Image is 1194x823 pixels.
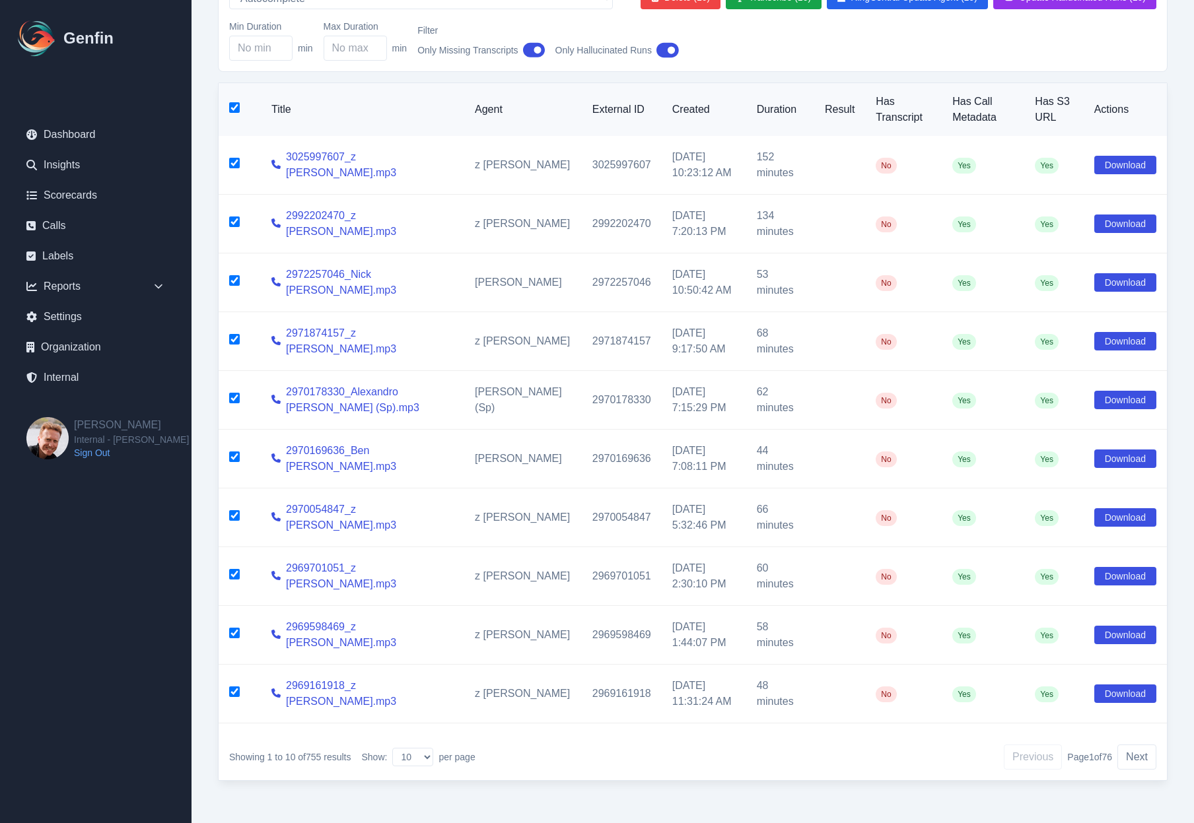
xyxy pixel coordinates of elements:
[952,216,976,232] span: Yes
[286,560,454,592] a: 2969701051_z [PERSON_NAME].mp3
[746,371,814,430] td: 62 minutes
[63,28,114,49] h1: Genfin
[746,606,814,665] td: 58 minutes
[1024,83,1083,136] th: Has S3 URL
[392,42,407,55] span: min
[285,752,296,762] span: 10
[662,371,746,430] td: [DATE] 7:15:29 PM
[746,547,814,606] td: 60 minutes
[16,121,176,148] a: Dashboard
[582,312,662,371] td: 2971874157
[952,275,976,291] span: Yes
[271,275,281,290] a: View call details
[74,433,189,446] span: Internal - [PERSON_NAME]
[417,24,544,37] label: Filter
[662,136,746,195] td: [DATE] 10:23:12 AM
[746,195,814,253] td: 134 minutes
[286,267,454,298] a: 2972257046_Nick [PERSON_NAME].mp3
[229,36,293,61] input: No min
[464,488,582,547] td: z [PERSON_NAME]
[1094,508,1156,527] button: Download
[16,304,176,330] a: Settings
[1004,744,1062,770] button: Previous
[582,253,662,312] td: 2972257046
[1094,626,1156,644] button: Download
[1094,449,1156,468] button: Download
[662,83,746,136] th: Created
[464,195,582,253] td: z [PERSON_NAME]
[464,253,582,312] td: [PERSON_NAME]
[662,488,746,547] td: [DATE] 5:32:46 PM
[271,627,281,643] a: View call details
[952,393,976,409] span: Yes
[271,157,281,173] a: View call details
[306,752,321,762] span: 755
[324,20,407,33] label: Max Duration
[271,392,281,408] a: View call details
[582,430,662,488] td: 2970169636
[876,510,896,526] span: No
[582,488,662,547] td: 2970054847
[865,83,942,136] th: Has Transcript
[286,502,454,533] a: 2970054847_z [PERSON_NAME].mp3
[1035,275,1059,291] span: Yes
[464,371,582,430] td: [PERSON_NAME] (Sp)
[1094,391,1156,409] button: Download
[746,83,814,136] th: Duration
[16,182,176,209] a: Scorecards
[271,568,281,584] a: View call details
[582,195,662,253] td: 2992202470
[1094,332,1156,350] button: Download
[1035,510,1059,526] span: Yes
[1094,273,1156,292] button: Download
[876,451,896,467] span: No
[662,312,746,371] td: [DATE] 9:17:50 AM
[746,488,814,547] td: 66 minutes
[1035,158,1059,174] span: Yes
[746,312,814,371] td: 68 minutes
[1035,334,1059,350] span: Yes
[26,417,69,459] img: Brian Dunagan
[876,216,896,232] span: No
[464,136,582,195] td: z [PERSON_NAME]
[952,334,976,350] span: Yes
[271,686,281,702] a: View call details
[582,136,662,195] td: 3025997607
[286,149,454,181] a: 3025997607_z [PERSON_NAME].mp3
[1035,216,1059,232] span: Yes
[814,83,865,136] th: Result
[662,547,746,606] td: [DATE] 2:30:10 PM
[555,44,652,57] span: Only Hallucinated Runs
[1035,393,1059,409] span: Yes
[271,333,281,349] a: View call details
[286,678,454,709] a: 2969161918_z [PERSON_NAME].mp3
[229,750,351,764] p: Showing to of results
[876,628,896,643] span: No
[942,83,1024,136] th: Has Call Metadata
[286,619,454,651] a: 2969598469_z [PERSON_NAME].mp3
[746,136,814,195] td: 152 minutes
[16,243,176,269] a: Labels
[952,628,976,643] span: Yes
[464,83,582,136] th: Agent
[582,665,662,723] td: 2969161918
[1084,83,1167,136] th: Actions
[74,417,189,433] h2: [PERSON_NAME]
[662,606,746,665] td: [DATE] 1:44:07 PM
[1035,451,1059,467] span: Yes
[298,42,313,55] span: min
[464,312,582,371] td: z [PERSON_NAME]
[662,195,746,253] td: [DATE] 7:20:13 PM
[1067,750,1112,764] span: Page 1 of 76
[582,547,662,606] td: 2969701051
[16,364,176,391] a: Internal
[16,152,176,178] a: Insights
[286,325,454,357] a: 2971874157_z [PERSON_NAME].mp3
[286,384,454,416] a: 2970178330_Alexandro [PERSON_NAME] (Sp).mp3
[439,750,475,764] span: per page
[876,334,896,350] span: No
[1094,214,1156,233] button: Download
[267,752,273,762] span: 1
[16,17,58,59] img: Logo
[952,686,976,702] span: Yes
